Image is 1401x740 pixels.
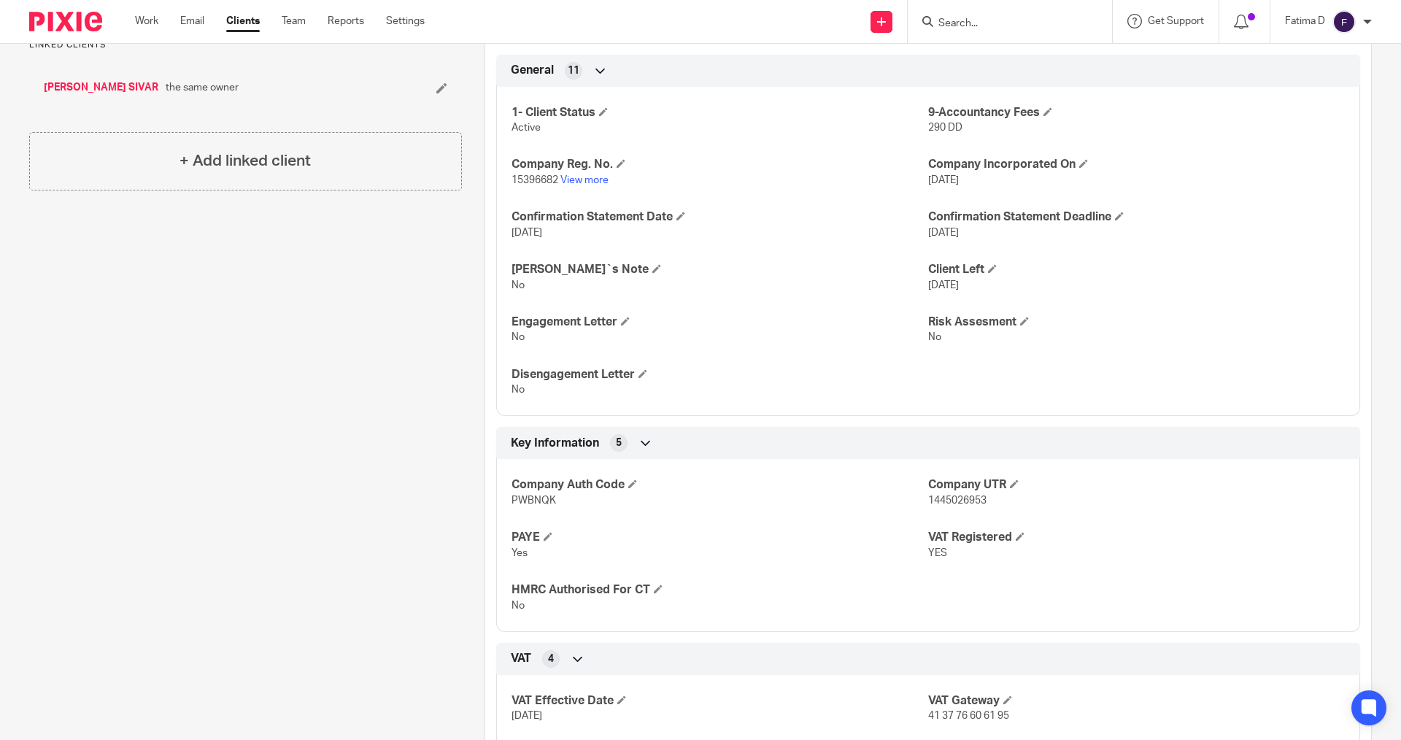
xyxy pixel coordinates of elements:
[1148,16,1204,26] span: Get Support
[166,80,239,95] span: the same owner
[928,496,987,506] span: 1445026953
[512,123,541,133] span: Active
[512,280,525,290] span: No
[512,332,525,342] span: No
[512,385,525,395] span: No
[282,14,306,28] a: Team
[928,175,959,185] span: [DATE]
[1285,14,1325,28] p: Fatima D
[928,548,947,558] span: YES
[512,496,556,506] span: PWBNQK
[511,651,531,666] span: VAT
[928,711,1009,721] span: 41 37 76 60 61 95
[512,262,928,277] h4: [PERSON_NAME]`s Note
[44,80,158,95] a: [PERSON_NAME] SIVAR
[512,711,542,721] span: [DATE]
[928,280,959,290] span: [DATE]
[512,209,928,225] h4: Confirmation Statement Date
[928,262,1345,277] h4: Client Left
[512,530,928,545] h4: PAYE
[548,652,554,666] span: 4
[511,436,599,451] span: Key Information
[512,105,928,120] h4: 1- Client Status
[928,209,1345,225] h4: Confirmation Statement Deadline
[928,315,1345,330] h4: Risk Assesment
[226,14,260,28] a: Clients
[512,175,558,185] span: 15396682
[928,105,1345,120] h4: 9-Accountancy Fees
[511,63,554,78] span: General
[512,315,928,330] h4: Engagement Letter
[512,693,928,709] h4: VAT Effective Date
[386,14,425,28] a: Settings
[512,228,542,238] span: [DATE]
[512,582,928,598] h4: HMRC Authorised For CT
[1332,10,1356,34] img: svg%3E
[512,157,928,172] h4: Company Reg. No.
[328,14,364,28] a: Reports
[928,332,941,342] span: No
[560,175,609,185] a: View more
[180,14,204,28] a: Email
[568,63,579,78] span: 11
[135,14,158,28] a: Work
[29,12,102,31] img: Pixie
[616,436,622,450] span: 5
[928,123,962,133] span: 290 DD
[928,228,959,238] span: [DATE]
[512,367,928,382] h4: Disengagement Letter
[512,477,928,493] h4: Company Auth Code
[29,39,462,51] p: Linked clients
[928,693,1345,709] h4: VAT Gateway
[937,18,1068,31] input: Search
[928,477,1345,493] h4: Company UTR
[512,601,525,611] span: No
[180,150,311,172] h4: + Add linked client
[928,530,1345,545] h4: VAT Registered
[512,548,528,558] span: Yes
[928,157,1345,172] h4: Company Incorporated On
